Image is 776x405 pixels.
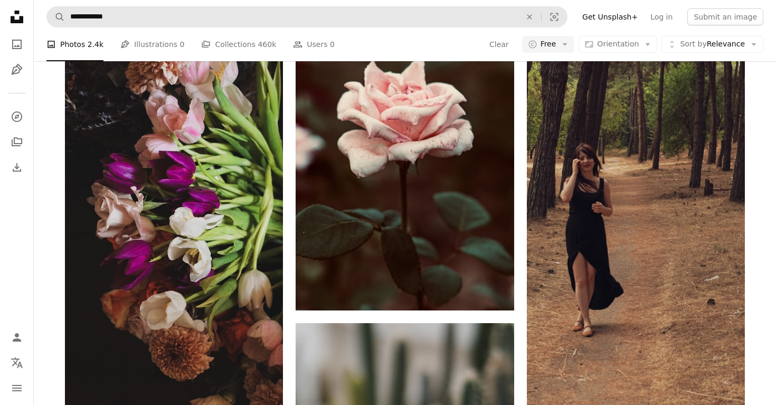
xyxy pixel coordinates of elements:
[6,378,27,399] button: Menu
[258,39,276,50] span: 460k
[6,352,27,373] button: Language
[201,27,276,61] a: Collections 460k
[579,36,657,53] button: Orientation
[296,111,514,121] a: a pink rose is blooming in a garden
[330,39,335,50] span: 0
[576,8,644,25] a: Get Unsplash+
[293,27,335,61] a: Users 0
[180,39,185,50] span: 0
[120,27,184,61] a: Illustrations 0
[47,7,65,27] button: Search Unsplash
[6,327,27,348] a: Log in / Sign up
[6,131,27,153] a: Collections
[527,214,745,224] a: a woman in a black dress walking through a forest
[542,7,567,27] button: Visual search
[522,36,575,53] button: Free
[6,106,27,127] a: Explore
[6,34,27,55] a: Photos
[644,8,679,25] a: Log in
[518,7,541,27] button: Clear
[661,36,763,53] button: Sort byRelevance
[65,233,283,243] a: a bunch of flowers laying on top of each other
[46,6,567,27] form: Find visuals sitewide
[541,39,556,50] span: Free
[597,40,639,48] span: Orientation
[680,39,745,50] span: Relevance
[687,8,763,25] button: Submit an image
[6,6,27,30] a: Home — Unsplash
[6,157,27,178] a: Download History
[489,36,509,53] button: Clear
[680,40,706,48] span: Sort by
[6,59,27,80] a: Illustrations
